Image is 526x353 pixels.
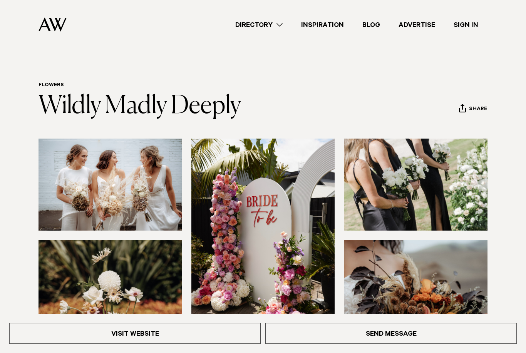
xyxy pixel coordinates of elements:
[226,20,292,30] a: Directory
[389,20,444,30] a: Advertise
[444,20,487,30] a: Sign In
[39,94,241,119] a: Wildly Madly Deeply
[39,82,64,89] a: Flowers
[292,20,353,30] a: Inspiration
[353,20,389,30] a: Blog
[9,323,261,344] a: Visit Website
[459,104,487,115] button: Share
[39,17,67,32] img: Auckland Weddings Logo
[265,323,517,344] a: Send Message
[469,106,487,113] span: Share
